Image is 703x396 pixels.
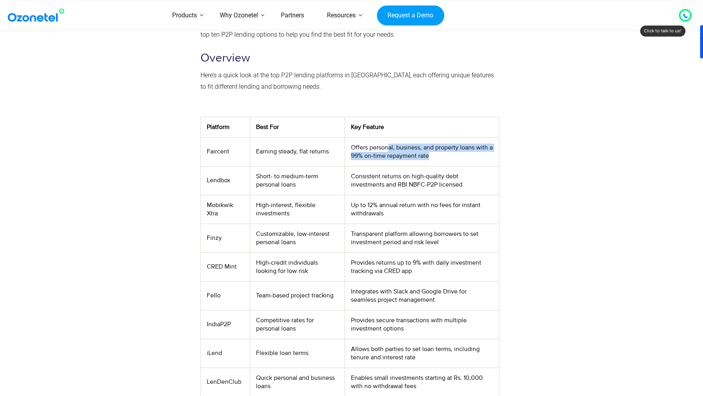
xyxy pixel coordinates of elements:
[208,2,269,30] a: Why Ozonetel
[250,195,345,224] td: High-interest, flexible investments
[345,195,499,224] td: Up to 12% annual return with no fees for instant withdrawals
[200,137,250,166] td: Faircent
[200,166,250,195] td: Lendbox
[200,71,494,90] span: Here’s a quick look at the top P2P lending platforms in [GEOGRAPHIC_DATA], each offering unique f...
[250,117,345,137] th: Best For
[250,339,345,368] td: Flexible loan terms
[345,339,499,368] td: Allows both parties to set loan terms, including tenure and interest rate
[345,281,499,310] td: Integrates with Slack and Google Drive for seamless project management
[250,166,345,195] td: Short- to medium-term personal loans
[250,252,345,281] td: High-credit individuals looking for low risk
[250,281,345,310] td: Team-based project tracking
[250,224,345,252] td: Customizable, low-interest personal loans
[161,2,208,30] a: Products
[200,51,250,65] span: Overview
[250,137,345,166] td: Earning steady, flat returns
[345,166,499,195] td: Consistent returns on high-quality debt investments and RBI NBFC-P2P licensed
[377,5,444,26] a: Request a Demo
[200,117,250,137] th: Platform
[345,117,499,137] th: Key Feature
[200,195,250,224] td: Mobikwik Xtra
[200,224,250,252] td: Finzy
[345,252,499,281] td: Provides returns up to 9% with daily investment tracking via CRED app
[200,281,250,310] td: Fello
[315,2,367,30] a: Resources
[200,252,250,281] td: CRED Mint
[250,310,345,339] td: Competitive rates for personal loans
[345,137,499,166] td: Offers personal, business, and property loans with a 99% on-time repayment rate
[200,310,250,339] td: IndiaP2P
[345,310,499,339] td: Provides secure transactions with multiple investment options
[200,339,250,368] td: iLend
[269,2,315,30] a: Partners
[345,224,499,252] td: Transparent platform allowing borrowers to set investment period and risk level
